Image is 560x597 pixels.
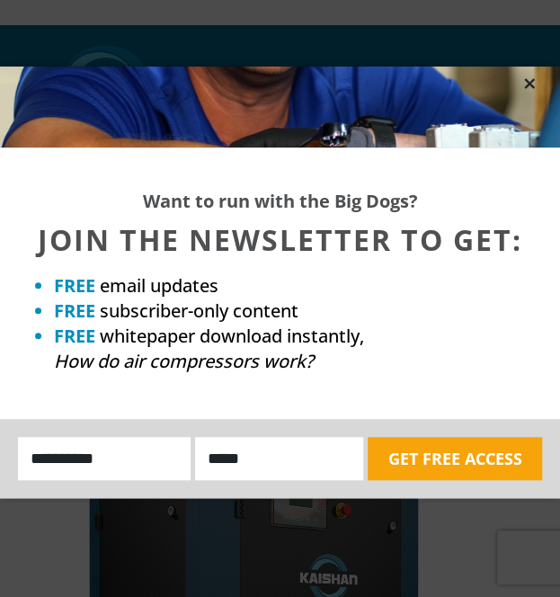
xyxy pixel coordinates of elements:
[368,437,542,480] button: GET FREE ACCESS
[54,349,314,373] em: How do air compressors work?
[100,273,218,298] span: email updates
[100,298,298,323] span: subscriber-only content
[54,324,95,348] strong: FREE
[54,298,95,323] strong: FREE
[521,76,538,92] button: Close
[100,324,364,348] span: whitepaper download instantly,
[18,437,191,480] input: Name:
[195,437,363,480] input: Email
[38,220,522,259] span: JOIN THE NEWSLETTER TO GET:
[143,189,418,213] strong: Want to run with the Big Dogs?
[54,273,95,298] strong: FREE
